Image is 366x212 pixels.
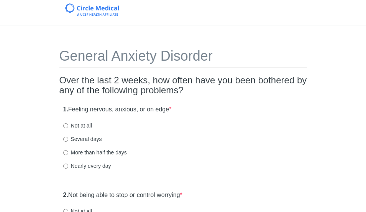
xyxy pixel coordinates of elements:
input: Not at all [63,123,68,128]
strong: 1. [63,106,68,113]
label: Not being able to stop or control worrying [63,191,182,200]
label: Feeling nervous, anxious, or on edge [63,105,172,114]
input: Several days [63,137,68,142]
label: Nearly every day [63,162,111,170]
input: Nearly every day [63,164,68,169]
input: More than half the days [63,150,68,155]
label: More than half the days [63,149,127,156]
img: Circle Medical Logo [65,3,119,16]
label: Not at all [63,122,92,129]
h1: General Anxiety Disorder [59,48,307,68]
label: Several days [63,135,102,143]
h2: Over the last 2 weeks, how often have you been bothered by any of the following problems? [59,75,307,96]
strong: 2. [63,192,68,198]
